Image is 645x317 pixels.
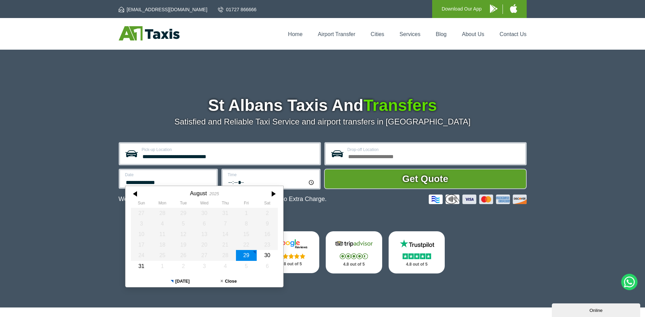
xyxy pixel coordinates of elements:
div: 27 July 2025 [131,208,152,218]
div: 31 August 2025 [131,261,152,271]
div: 2025 [209,191,219,196]
button: Close [204,276,253,287]
div: 29 August 2025 [236,250,257,261]
img: Credit And Debit Cards [429,195,527,204]
p: Download Our App [442,5,482,13]
img: A1 Taxis iPhone App [510,4,517,13]
div: 26 August 2025 [173,250,194,261]
div: 30 July 2025 [194,208,215,218]
label: Date [125,173,213,177]
div: 31 July 2025 [215,208,236,218]
a: Cities [371,31,384,37]
th: Friday [236,201,257,207]
a: Airport Transfer [318,31,355,37]
div: 23 August 2025 [257,239,278,250]
div: 12 August 2025 [173,229,194,239]
button: [DATE] [156,276,204,287]
label: Drop-off Location [347,148,521,152]
div: 16 August 2025 [257,229,278,239]
div: 25 August 2025 [152,250,173,261]
div: 03 August 2025 [131,218,152,229]
p: 4.8 out of 5 [333,260,375,269]
div: 28 August 2025 [215,250,236,261]
div: 27 August 2025 [194,250,215,261]
img: Google [271,239,311,249]
h1: St Albans Taxis And [119,97,527,114]
div: 22 August 2025 [236,239,257,250]
div: 29 July 2025 [173,208,194,218]
div: 01 August 2025 [236,208,257,218]
label: Time [228,173,315,177]
a: Blog [436,31,446,37]
div: 13 August 2025 [194,229,215,239]
a: [EMAIL_ADDRESS][DOMAIN_NAME] [119,6,207,13]
div: 02 August 2025 [257,208,278,218]
div: 01 September 2025 [152,261,173,271]
div: 05 September 2025 [236,261,257,271]
a: Trustpilot Stars 4.8 out of 5 [389,231,445,273]
span: Transfers [363,96,437,114]
a: Home [288,31,303,37]
p: We Now Accept Card & Contactless Payment In [119,196,327,203]
div: 30 August 2025 [257,250,278,261]
div: 09 August 2025 [257,218,278,229]
div: 28 July 2025 [152,208,173,218]
div: 04 September 2025 [215,261,236,271]
div: 15 August 2025 [236,229,257,239]
img: Stars [340,253,368,259]
th: Monday [152,201,173,207]
label: Pick-up Location [142,148,316,152]
img: Tripadvisor [334,239,374,249]
img: Stars [277,253,305,259]
th: Tuesday [173,201,194,207]
div: 19 August 2025 [173,239,194,250]
div: 03 September 2025 [194,261,215,271]
span: The Car at No Extra Charge. [249,196,326,202]
div: 14 August 2025 [215,229,236,239]
div: 04 August 2025 [152,218,173,229]
a: Tripadvisor Stars 4.8 out of 5 [326,231,382,273]
img: Trustpilot [396,239,437,249]
p: 4.8 out of 5 [270,260,312,268]
div: 20 August 2025 [194,239,215,250]
th: Sunday [131,201,152,207]
a: Contact Us [499,31,526,37]
div: 24 August 2025 [131,250,152,261]
div: 07 August 2025 [215,218,236,229]
p: 4.8 out of 5 [396,260,438,269]
div: 05 August 2025 [173,218,194,229]
th: Saturday [257,201,278,207]
iframe: chat widget [552,302,642,317]
img: A1 Taxis St Albans LTD [119,26,180,40]
div: 08 August 2025 [236,218,257,229]
th: Thursday [215,201,236,207]
div: 06 August 2025 [194,218,215,229]
p: Satisfied and Reliable Taxi Service and airport transfers in [GEOGRAPHIC_DATA] [119,117,527,127]
th: Wednesday [194,201,215,207]
div: 02 September 2025 [173,261,194,271]
div: 10 August 2025 [131,229,152,239]
a: 01727 866666 [218,6,257,13]
div: 17 August 2025 [131,239,152,250]
img: A1 Taxis Android App [490,4,497,13]
a: Google Stars 4.8 out of 5 [263,231,319,273]
div: 06 September 2025 [257,261,278,271]
div: August [190,190,207,197]
div: 11 August 2025 [152,229,173,239]
div: 18 August 2025 [152,239,173,250]
button: Get Quote [324,169,527,189]
div: 21 August 2025 [215,239,236,250]
a: Services [400,31,420,37]
img: Stars [403,253,431,259]
a: About Us [462,31,485,37]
